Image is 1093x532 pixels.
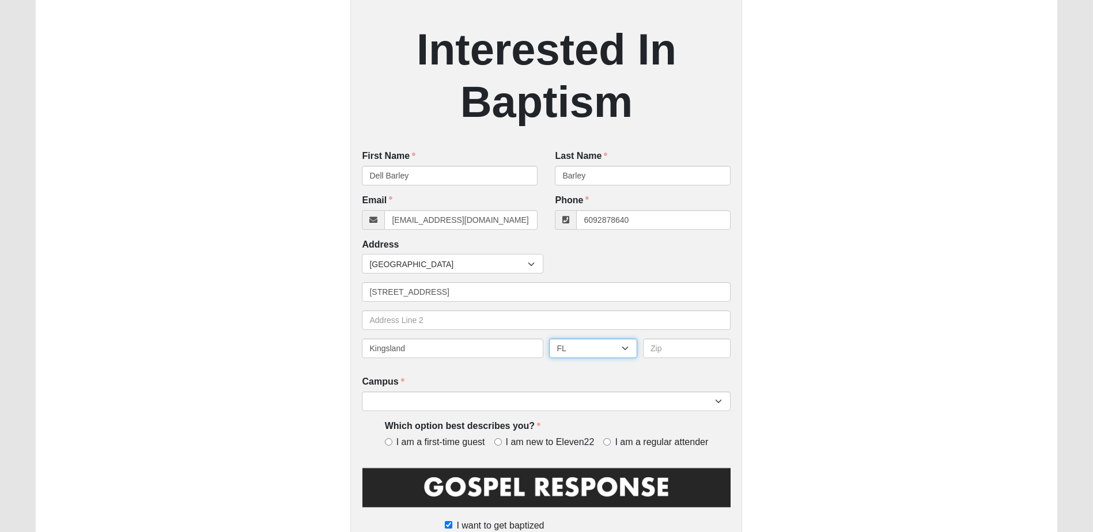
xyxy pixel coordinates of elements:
[362,339,543,358] input: City
[362,282,731,302] input: Address Line 1
[396,436,485,449] span: I am a first-time guest
[369,254,528,274] span: [GEOGRAPHIC_DATA]
[603,438,611,446] input: I am a regular attender
[362,375,404,389] label: Campus
[362,150,415,163] label: First Name
[506,436,595,449] span: I am new to Eleven22
[362,238,399,252] label: Address
[555,194,589,207] label: Phone
[615,436,708,449] span: I am a regular attender
[362,23,731,128] h2: Interested In Baptism
[643,339,731,358] input: Zip
[362,310,731,330] input: Address Line 2
[362,194,392,207] label: Email
[385,438,392,446] input: I am a first-time guest
[362,466,731,517] img: GospelResponseBLK.png
[494,438,502,446] input: I am new to Eleven22
[555,150,607,163] label: Last Name
[445,521,452,529] input: I want to get baptized
[385,420,540,433] label: Which option best describes you?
